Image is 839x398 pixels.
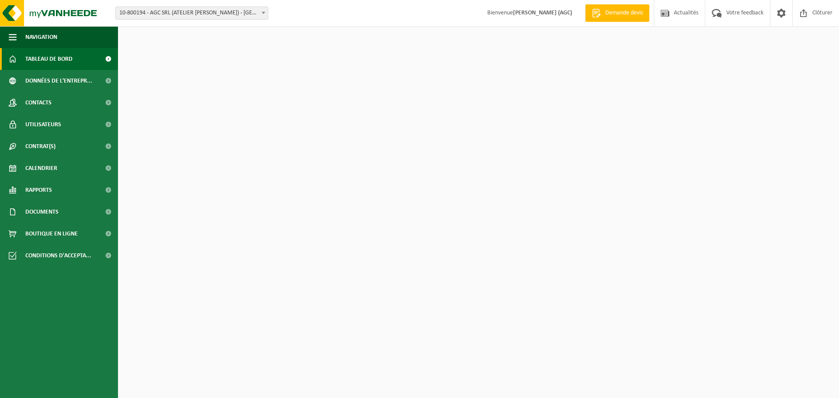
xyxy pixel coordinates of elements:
strong: [PERSON_NAME] (AGC) [513,10,572,16]
span: Conditions d'accepta... [25,245,91,266]
span: 10-800194 - AGC SRL (ATELIER GRÉGORY COLLIGNON) - VAUX-SUR-SÛRE [115,7,268,20]
span: Tableau de bord [25,48,73,70]
span: Boutique en ligne [25,223,78,245]
span: Documents [25,201,59,223]
span: Demande devis [603,9,645,17]
span: Données de l'entrepr... [25,70,92,92]
span: 10-800194 - AGC SRL (ATELIER GRÉGORY COLLIGNON) - VAUX-SUR-SÛRE [116,7,268,19]
span: Calendrier [25,157,57,179]
span: Contacts [25,92,52,114]
span: Contrat(s) [25,135,55,157]
span: Utilisateurs [25,114,61,135]
a: Demande devis [585,4,649,22]
span: Rapports [25,179,52,201]
span: Navigation [25,26,57,48]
